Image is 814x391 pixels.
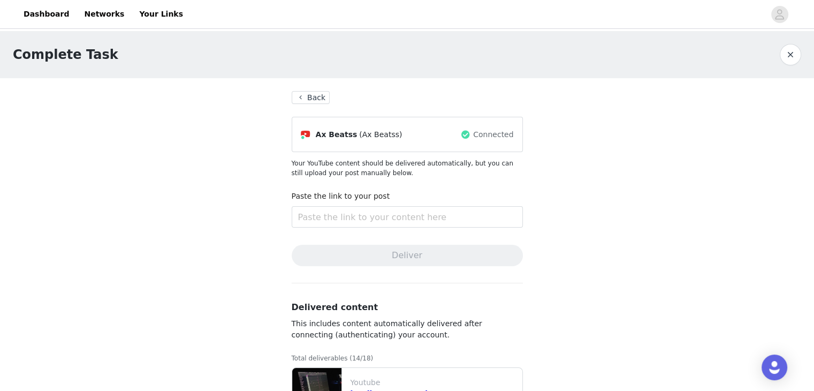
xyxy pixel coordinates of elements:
[292,206,523,228] input: Paste the link to your content here
[292,192,390,200] label: Paste the link to your post
[473,129,513,140] span: Connected
[133,2,189,26] a: Your Links
[292,301,523,314] h3: Delivered content
[292,159,523,178] p: Your YouTube content should be delivered automatically, but you can still upload your post manual...
[292,354,523,363] p: Total deliverables (14/18)
[774,6,785,23] div: avatar
[292,319,482,339] span: This includes content automatically delivered after connecting (authenticating) your account.
[292,91,330,104] button: Back
[316,129,357,140] span: Ax Beatss
[13,45,118,64] h1: Complete Task
[78,2,131,26] a: Networks
[351,377,518,388] p: Youtube
[359,129,402,140] span: (Ax Beatss)
[292,245,523,266] button: Deliver
[17,2,75,26] a: Dashboard
[762,355,787,380] div: Open Intercom Messenger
